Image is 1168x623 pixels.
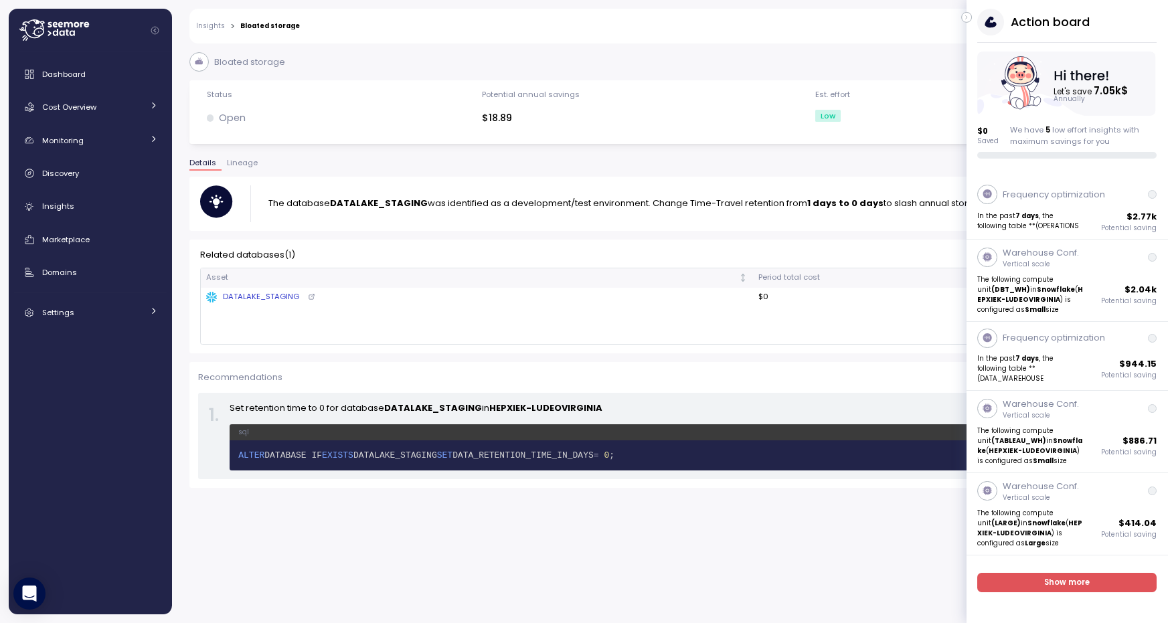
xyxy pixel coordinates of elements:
[1025,305,1046,314] strong: Small
[753,268,1139,288] th: Period total costNot sorted
[42,102,96,112] span: Cost Overview
[1102,448,1157,457] p: Potential saving
[738,273,748,282] div: Not sorted
[1028,519,1066,527] strong: Snowflake
[14,193,167,220] a: Insights
[201,268,753,288] th: AssetNot sorted
[189,159,216,167] span: Details
[967,322,1168,391] a: Frequency optimizationIn the past7 days, the following table **(DATA_WAREHOUSE$944.15Potential sa...
[14,94,167,120] a: Cost Overview
[1102,224,1157,233] p: Potential saving
[967,178,1168,240] a: Frequency optimizationIn the past7 days, the following table **(OPERATIONS$2.77kPotential saving
[1045,573,1090,592] span: Show more
[209,402,219,428] div: 1 .
[978,426,1086,466] p: The following compute unit in ( ) is configured as size
[198,371,1142,384] p: Recommendations
[42,135,84,146] span: Monitoring
[14,127,167,154] a: Monitoring
[230,22,235,31] div: >
[330,197,428,209] strong: DATALAKE_STAGING
[1046,124,1050,135] span: 5
[978,573,1157,592] a: Show more
[1025,539,1046,547] strong: Large
[268,197,1066,210] p: The database was identified as a development/test environment. Change Time-Travel retention from ...
[206,291,748,303] a: DATALAKE_STAGING
[1120,357,1157,371] p: $ 944.15
[1003,411,1079,420] p: Vertical scale
[437,450,452,460] span: SET
[978,274,1086,315] p: The following compute unit in ( ) is configured as size
[196,23,225,29] a: Insights
[13,577,46,610] div: Open Intercom Messenger
[322,450,353,460] span: EXISTS
[1119,517,1157,530] p: $ 414.04
[758,272,1122,284] div: Period total cost
[353,450,437,460] span: DATALAKE_STAGING
[978,353,1086,383] p: In the past , the following table **(DATA_WAREHOUSE
[609,450,614,460] span: ;
[14,259,167,286] a: Domains
[1102,371,1157,380] p: Potential saving
[482,89,580,100] div: Potential annual savings
[42,307,74,318] span: Settings
[264,450,322,460] span: DATABASE IF
[1125,283,1157,296] p: $ 2.04k
[815,110,841,122] div: Low
[42,168,79,179] span: Discovery
[206,272,736,284] div: Asset
[214,56,285,69] p: Bloated storage
[1102,296,1157,306] p: Potential saving
[14,160,167,187] a: Discovery
[967,391,1168,473] a: Warehouse Conf.Vertical scaleThe following compute unit(TABLEAU_WH)inSnowflake(HEPXIEK-LUDEOVIRGI...
[992,285,1031,294] strong: (DBT_WH)
[978,508,1086,548] p: The following compute unit in ( ) is configured as size
[14,299,167,326] a: Settings
[1003,246,1079,260] p: Warehouse Conf.
[14,226,167,253] a: Marketplace
[1003,397,1079,411] p: Warehouse Conf.
[978,519,1083,537] strong: HEPXIEK-LUDEOVIRGINIA
[1003,331,1105,345] p: Frequency optimization
[482,110,580,126] div: $18.89
[1016,354,1039,363] strong: 7 days
[489,402,602,414] strong: HEPXIEK-LUDEOVIRGINIA
[753,288,1139,307] td: $0
[967,473,1168,555] a: Warehouse Conf.Vertical scaleThe following compute unit(LARGE)inSnowflake(HEPXIEK-LUDEOVIRGINIA) ...
[452,450,594,460] span: DATA_RETENTION_TIME_IN_DAYS
[207,89,232,100] div: Status
[604,450,609,460] span: 0
[1055,84,1129,98] text: Let's save
[992,436,1047,445] strong: (TABLEAU_WH)
[807,197,884,209] strong: 1 days to 0 days
[1011,13,1090,30] h3: Action board
[967,240,1168,322] a: Warehouse Conf.Vertical scaleThe following compute unit(DBT_WH)inSnowflake(HEPXIEK-LUDEOVIRGINIA)...
[42,201,74,211] span: Insights
[1102,530,1157,539] p: Potential saving
[1033,456,1054,465] strong: Small
[1003,493,1079,503] p: Vertical scale
[42,267,77,278] span: Domains
[206,291,299,303] div: DATALAKE_STAGING
[147,25,163,35] button: Collapse navigation
[230,402,1131,415] p: Set retention time to 0 for database in
[14,61,167,88] a: Dashboard
[227,159,258,167] span: Lineage
[1055,95,1086,104] text: Annually
[594,450,599,460] span: =
[1010,124,1157,147] div: We have low effort insights with maximum savings for you
[978,285,1084,304] strong: HEPXIEK-LUDEOVIRGINIA
[1095,84,1129,98] tspan: 7.05k $
[815,89,850,100] div: Est. effort
[42,69,86,80] span: Dashboard
[1123,434,1157,448] p: $ 886.71
[1037,285,1076,294] strong: Snowflake
[240,23,300,29] div: Bloated storage
[1127,210,1157,224] p: $ 2.77k
[219,110,246,126] p: Open
[989,446,1078,455] strong: HEPXIEK-LUDEOVIRGINIA
[200,248,1140,262] p: Related databases ( 1 )
[1016,211,1039,220] strong: 7 days
[42,234,90,245] span: Marketplace
[978,126,999,137] p: $ 0
[1003,260,1079,269] p: Vertical scale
